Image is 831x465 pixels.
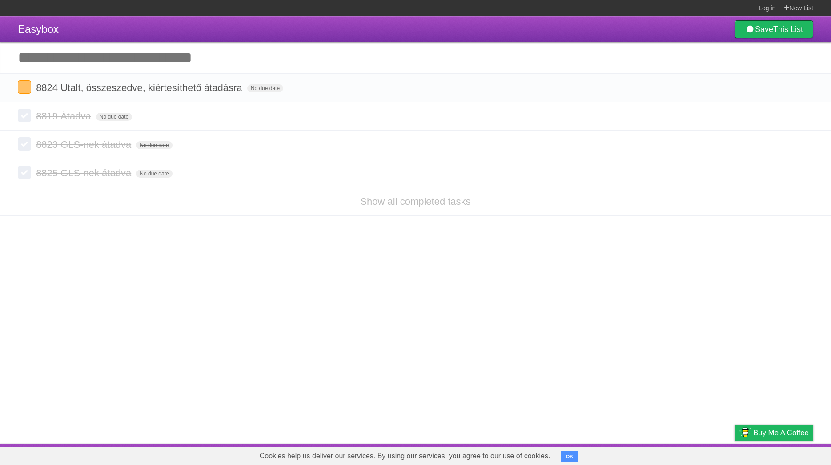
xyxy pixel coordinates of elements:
span: 8819 Átadva [36,111,93,122]
a: Developers [646,446,682,463]
a: Buy me a coffee [735,425,813,441]
img: Buy me a coffee [739,425,751,440]
b: This List [773,25,803,34]
span: 8823 GLS-nek átadva [36,139,133,150]
label: Done [18,80,31,94]
span: No due date [96,113,132,121]
a: Show all completed tasks [360,196,470,207]
span: Easybox [18,23,59,35]
a: Terms [693,446,712,463]
label: Done [18,137,31,151]
a: Suggest a feature [757,446,813,463]
span: No due date [136,141,172,149]
span: Cookies help us deliver our services. By using our services, you agree to our use of cookies. [251,447,559,465]
span: No due date [247,84,283,92]
button: OK [561,451,578,462]
a: SaveThis List [735,20,813,38]
span: 8824 Utalt, összeszedve, kiértesíthető átadásra [36,82,244,93]
span: 8825 GLS-nek átadva [36,167,133,179]
a: Privacy [723,446,746,463]
label: Done [18,109,31,122]
label: Done [18,166,31,179]
span: No due date [136,170,172,178]
span: Buy me a coffee [753,425,809,441]
a: About [616,446,635,463]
